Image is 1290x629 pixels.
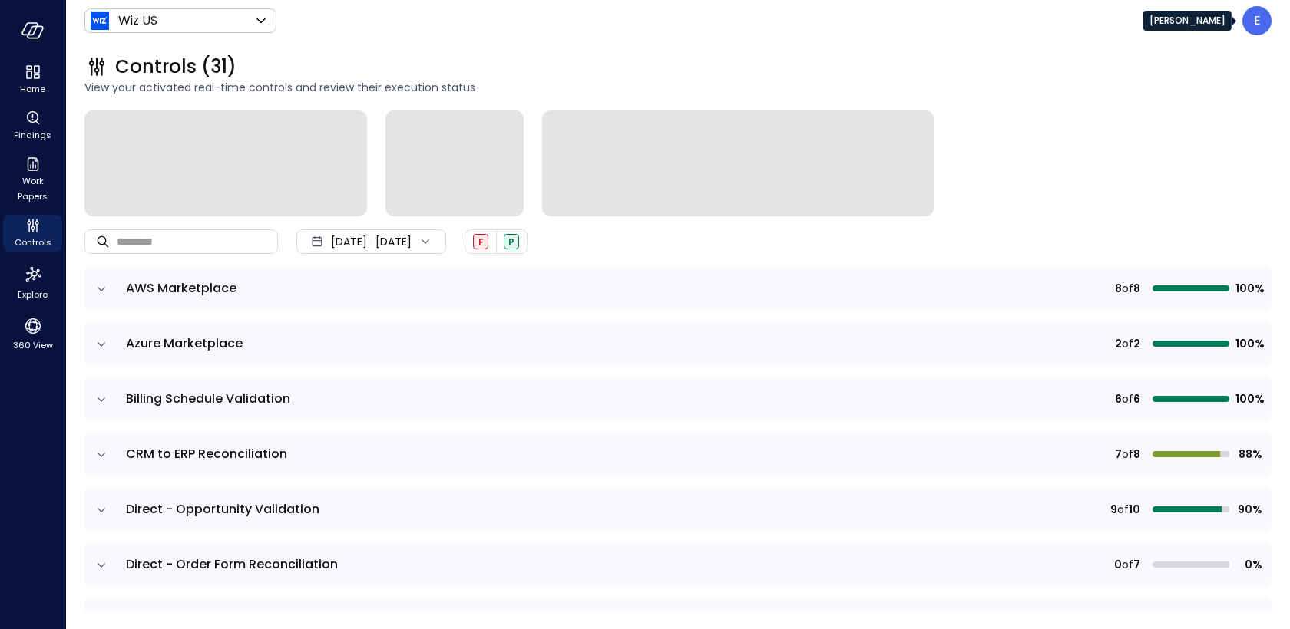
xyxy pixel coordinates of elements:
span: P [508,235,514,249]
span: 88% [1235,446,1262,463]
span: Direct - Order Form Reconciliation [126,555,338,573]
button: expand row [94,337,109,352]
span: of [1117,501,1129,518]
span: 0% [1235,556,1262,573]
button: expand row [94,282,109,297]
div: Failed [473,234,488,249]
span: Explore [18,287,48,302]
span: Billing Schedule Validation [126,390,290,407]
span: 100% [1235,335,1262,352]
span: Direct - Opportunity Validation [126,500,319,518]
div: Work Papers [3,153,62,206]
span: of [1122,556,1133,573]
span: Controls (31) [115,54,237,79]
p: E [1254,12,1261,30]
span: 9 [1110,501,1117,518]
div: Eleanor Yehudai [1242,6,1272,35]
span: 100% [1235,390,1262,407]
span: CRM to ERP Reconciliation [126,445,287,463]
span: Work Papers [9,173,56,204]
div: 360 View [3,313,62,354]
button: expand row [94,558,109,573]
div: Controls [3,215,62,252]
span: of [1122,446,1133,463]
span: [DATE] [331,233,367,250]
button: expand row [94,447,109,463]
div: Findings [3,107,62,144]
span: 100% [1235,280,1262,297]
span: 6 [1133,390,1140,407]
div: [PERSON_NAME] [1143,11,1232,31]
p: Wiz US [118,12,157,30]
span: Controls [15,235,51,250]
span: 8 [1133,280,1140,297]
span: 0 [1114,556,1122,573]
span: 6 [1115,390,1122,407]
span: 8 [1115,280,1122,297]
button: expand row [94,502,109,518]
button: expand row [94,392,109,407]
span: of [1122,335,1133,352]
div: Explore [3,261,62,304]
span: of [1122,390,1133,407]
div: Home [3,61,62,98]
span: 90% [1235,501,1262,518]
span: Home [20,81,45,97]
span: AWS Marketplace [126,279,237,297]
span: View your activated real-time controls and review their execution status [84,79,1272,96]
span: 2 [1133,335,1140,352]
span: Azure Marketplace [126,334,243,352]
span: of [1122,280,1133,297]
span: 10 [1129,501,1140,518]
span: Findings [14,127,51,143]
img: Icon [91,12,109,30]
span: 8 [1133,446,1140,463]
span: F [478,235,484,249]
div: Passed [504,234,519,249]
span: 7 [1133,556,1140,573]
span: 7 [1115,446,1122,463]
span: 360 View [13,338,53,353]
span: 2 [1115,335,1122,352]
